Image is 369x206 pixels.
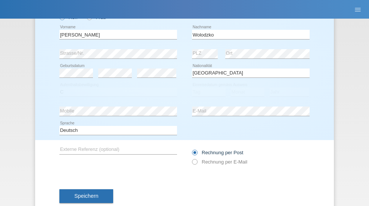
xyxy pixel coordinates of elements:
input: Rechnung per Post [192,150,197,159]
input: Rechnung per E-Mail [192,159,197,168]
i: menu [354,6,362,13]
label: Rechnung per E-Mail [192,159,247,165]
label: Rechnung per Post [192,150,243,155]
button: Speichern [59,189,113,203]
span: Speichern [74,193,98,199]
a: menu [350,7,365,12]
